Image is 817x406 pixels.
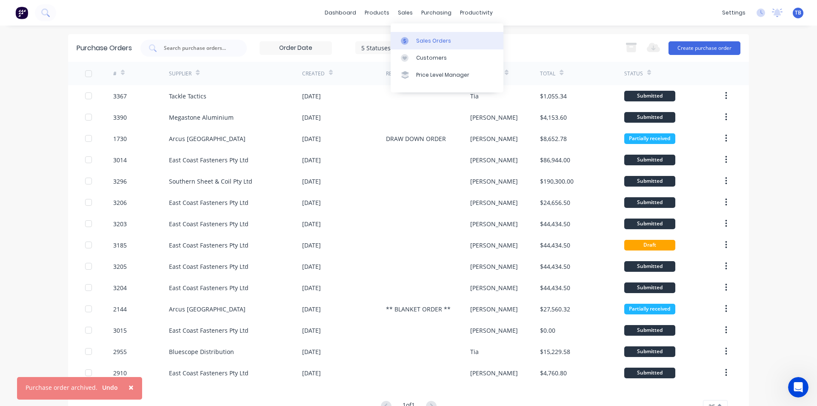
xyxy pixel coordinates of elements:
[113,177,127,186] div: 3296
[624,368,675,378] div: Submitted
[302,219,321,228] div: [DATE]
[540,369,567,377] div: $4,760.80
[540,241,570,250] div: $44,434.50
[169,262,249,271] div: East Coast Fasteners Pty Ltd
[113,155,127,164] div: 3014
[624,282,675,293] div: Submitted
[470,305,518,314] div: [PERSON_NAME]
[470,219,518,228] div: [PERSON_NAME]
[169,219,249,228] div: East Coast Fasteners Pty Ltd
[624,91,675,101] div: Submitted
[320,6,360,19] a: dashboard
[391,49,503,66] a: Customers
[391,66,503,84] a: Price Level Manager
[169,92,206,101] div: Tackle Tactics
[97,381,123,394] button: Undo
[394,6,417,19] div: sales
[113,241,127,250] div: 3185
[624,261,675,272] div: Submitted
[470,369,518,377] div: [PERSON_NAME]
[120,377,142,397] button: Close
[540,198,570,207] div: $24,656.50
[169,369,249,377] div: East Coast Fasteners Pty Ltd
[540,177,574,186] div: $190,300.00
[470,347,479,356] div: Tia
[129,381,134,393] span: ×
[470,155,518,164] div: [PERSON_NAME]
[540,305,570,314] div: $27,560.32
[302,369,321,377] div: [DATE]
[718,6,750,19] div: settings
[624,197,675,208] div: Submitted
[302,326,321,335] div: [DATE]
[624,176,675,187] div: Submitted
[163,44,234,52] input: Search purchase orders...
[15,6,28,19] img: Factory
[302,70,325,78] div: Created
[624,240,675,251] div: Draft
[169,177,252,186] div: Southern Sheet & Coil Pty Ltd
[540,113,567,122] div: $4,153.60
[113,347,127,356] div: 2955
[113,283,127,292] div: 3204
[470,198,518,207] div: [PERSON_NAME]
[113,113,127,122] div: 3390
[26,383,97,392] div: Purchase order archived.
[470,134,518,143] div: [PERSON_NAME]
[169,70,191,78] div: Supplier
[540,134,567,143] div: $8,652.78
[624,112,675,123] div: Submitted
[302,347,321,356] div: [DATE]
[624,219,675,229] div: Submitted
[302,92,321,101] div: [DATE]
[169,155,249,164] div: East Coast Fasteners Pty Ltd
[456,6,497,19] div: productivity
[624,70,643,78] div: Status
[113,70,117,78] div: #
[113,92,127,101] div: 3367
[416,37,451,45] div: Sales Orders
[260,42,331,55] input: Order Date
[302,241,321,250] div: [DATE]
[540,262,570,271] div: $44,434.50
[470,92,479,101] div: Tia
[302,134,321,143] div: [DATE]
[470,262,518,271] div: [PERSON_NAME]
[386,70,414,78] div: Reference
[302,262,321,271] div: [DATE]
[113,305,127,314] div: 2144
[624,133,675,144] div: Partially received
[113,198,127,207] div: 3206
[470,177,518,186] div: [PERSON_NAME]
[624,155,675,165] div: Submitted
[302,305,321,314] div: [DATE]
[113,219,127,228] div: 3203
[540,347,570,356] div: $15,229.58
[77,43,132,53] div: Purchase Orders
[416,54,447,62] div: Customers
[540,155,570,164] div: $86,944.00
[169,347,234,356] div: Bluescope Distribution
[361,43,422,52] div: 5 Statuses
[169,283,249,292] div: East Coast Fasteners Pty Ltd
[169,134,246,143] div: Arcus [GEOGRAPHIC_DATA]
[302,113,321,122] div: [DATE]
[360,6,394,19] div: products
[391,32,503,49] a: Sales Orders
[113,134,127,143] div: 1730
[416,71,469,79] div: Price Level Manager
[169,326,249,335] div: East Coast Fasteners Pty Ltd
[302,177,321,186] div: [DATE]
[470,326,518,335] div: [PERSON_NAME]
[302,155,321,164] div: [DATE]
[169,198,249,207] div: East Coast Fasteners Pty Ltd
[540,219,570,228] div: $44,434.50
[417,6,456,19] div: purchasing
[470,283,518,292] div: [PERSON_NAME]
[470,241,518,250] div: [PERSON_NAME]
[788,377,808,397] iframe: Intercom live chat
[668,41,740,55] button: Create purchase order
[624,325,675,336] div: Submitted
[386,134,446,143] div: DRAW DOWN ORDER
[302,198,321,207] div: [DATE]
